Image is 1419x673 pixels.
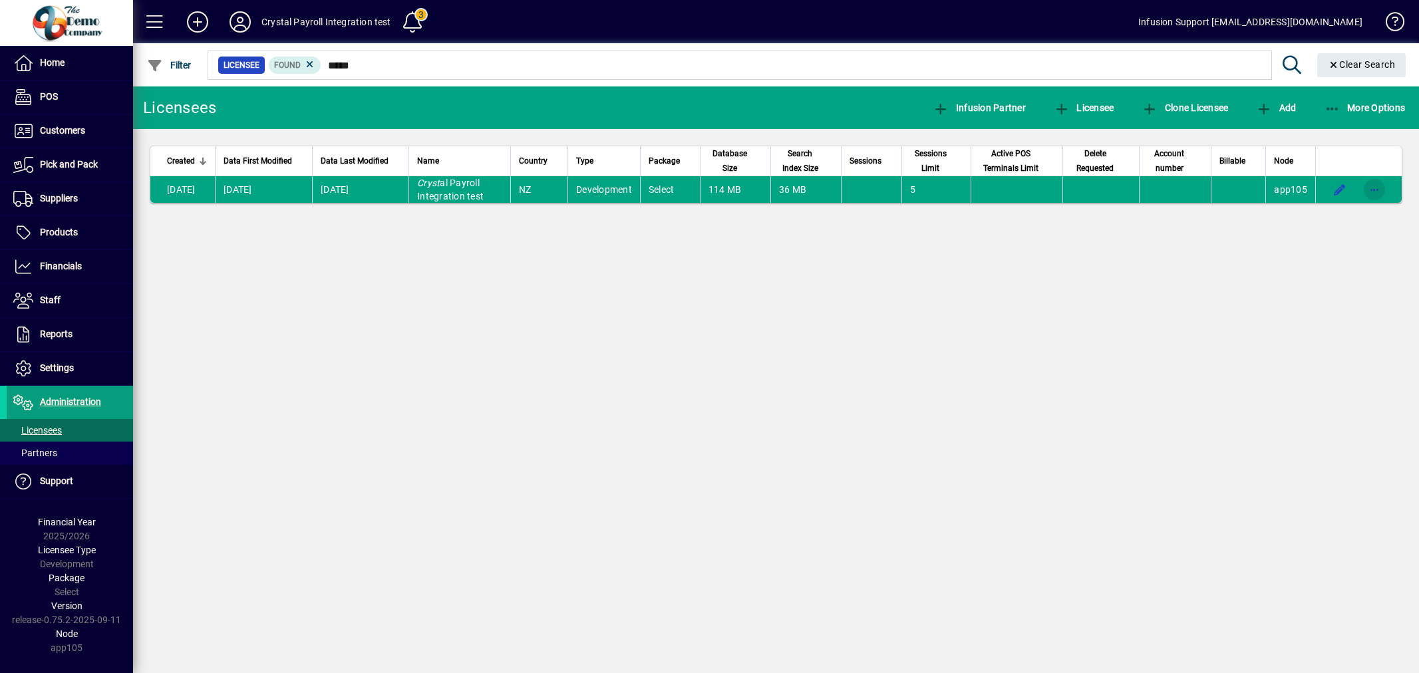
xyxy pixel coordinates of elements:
[1253,96,1299,120] button: Add
[1071,146,1119,176] span: Delete Requested
[40,475,73,486] span: Support
[901,176,971,203] td: 5
[176,10,219,34] button: Add
[215,176,312,203] td: [DATE]
[144,53,195,77] button: Filter
[979,146,1054,176] div: Active POS Terminals Limit
[1364,179,1385,200] button: More options
[417,178,484,202] span: al Payroll Integration test
[1376,3,1402,46] a: Knowledge Base
[417,154,439,168] span: Name
[167,154,195,168] span: Created
[40,362,74,373] span: Settings
[850,154,893,168] div: Sessions
[519,154,559,168] div: Country
[40,261,82,271] span: Financials
[1328,59,1396,70] span: Clear Search
[7,465,133,498] a: Support
[40,193,78,203] span: Suppliers
[1274,184,1307,195] span: app105.prod.infusionbusinesssoftware.com
[709,146,762,176] div: Database Size
[979,146,1042,176] span: Active POS Terminals Limit
[147,60,192,70] span: Filter
[519,154,548,168] span: Country
[649,154,680,168] span: Package
[261,11,391,33] div: Crystal Payroll Integration test
[7,216,133,249] a: Products
[40,91,58,102] span: POS
[7,318,133,351] a: Reports
[7,114,133,148] a: Customers
[7,80,133,114] a: POS
[56,628,78,639] span: Node
[1321,96,1409,120] button: More Options
[38,545,96,555] span: Licensee Type
[1148,146,1191,176] span: Account number
[1274,154,1307,168] div: Node
[7,148,133,182] a: Pick and Pack
[700,176,770,203] td: 114 MB
[40,57,65,68] span: Home
[321,154,400,168] div: Data Last Modified
[13,425,62,436] span: Licensees
[219,10,261,34] button: Profile
[576,154,632,168] div: Type
[850,154,881,168] span: Sessions
[224,154,304,168] div: Data First Modified
[7,442,133,464] a: Partners
[224,59,259,72] span: Licensee
[510,176,567,203] td: NZ
[1219,154,1245,168] span: Billable
[417,154,502,168] div: Name
[1138,96,1231,120] button: Clone Licensee
[929,96,1029,120] button: Infusion Partner
[1148,146,1203,176] div: Account number
[269,57,321,74] mat-chip: Found Status: Found
[770,176,841,203] td: 36 MB
[224,154,292,168] span: Data First Modified
[7,352,133,385] a: Settings
[649,154,692,168] div: Package
[312,176,408,203] td: [DATE]
[1329,179,1350,200] button: Edit
[150,176,215,203] td: [DATE]
[51,601,82,611] span: Version
[567,176,640,203] td: Development
[910,146,951,176] span: Sessions Limit
[321,154,389,168] span: Data Last Modified
[13,448,57,458] span: Partners
[1274,154,1293,168] span: Node
[779,146,833,176] div: Search Index Size
[1138,11,1362,33] div: Infusion Support [EMAIL_ADDRESS][DOMAIN_NAME]
[7,182,133,215] a: Suppliers
[40,396,101,407] span: Administration
[910,146,963,176] div: Sessions Limit
[143,97,216,118] div: Licensees
[1317,53,1406,77] button: Clear
[274,61,301,70] span: Found
[640,176,700,203] td: Select
[7,419,133,442] a: Licensees
[40,125,85,136] span: Customers
[709,146,750,176] span: Database Size
[779,146,821,176] span: Search Index Size
[49,573,84,583] span: Package
[1071,146,1131,176] div: Delete Requested
[7,47,133,80] a: Home
[167,154,207,168] div: Created
[1256,102,1296,113] span: Add
[576,154,593,168] span: Type
[417,178,440,188] em: Cryst
[1050,96,1118,120] button: Licensee
[1219,154,1257,168] div: Billable
[40,227,78,237] span: Products
[933,102,1026,113] span: Infusion Partner
[40,329,73,339] span: Reports
[38,517,96,527] span: Financial Year
[40,159,98,170] span: Pick and Pack
[1142,102,1228,113] span: Clone Licensee
[1325,102,1406,113] span: More Options
[1054,102,1114,113] span: Licensee
[40,295,61,305] span: Staff
[7,250,133,283] a: Financials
